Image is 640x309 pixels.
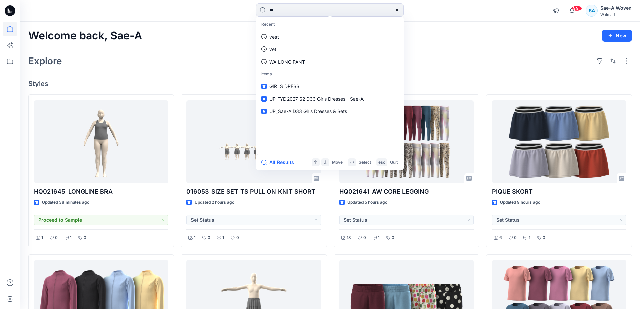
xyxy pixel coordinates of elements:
a: GIRLS DRESS [257,80,402,92]
p: 1 [41,234,43,241]
p: esc [378,159,385,166]
p: 0 [363,234,366,241]
p: Quit [390,159,398,166]
p: 0 [514,234,517,241]
p: PIQUE SKORT [492,187,626,196]
h2: Explore [28,55,62,66]
div: Sae-A Woven [600,4,632,12]
p: 1 [378,234,380,241]
p: HQ021641_AW CORE LEGGING [339,187,474,196]
a: WA LONG PANT [257,55,402,68]
p: Updated 38 minutes ago [42,199,89,206]
span: UP_Sae-A D33 Girls Dresses & Sets [269,108,347,114]
p: Recent [257,18,402,31]
a: vest [257,31,402,43]
p: 6 [499,234,502,241]
p: Updated 9 hours ago [500,199,540,206]
p: 0 [392,234,394,241]
a: HQ021641_AW CORE LEGGING [339,100,474,183]
p: 0 [208,234,210,241]
p: 0 [84,234,86,241]
span: 99+ [572,6,582,11]
p: 1 [194,234,196,241]
p: 0 [543,234,545,241]
p: 1 [529,234,530,241]
a: 016053_SIZE SET_TS PULL ON KNIT SHORT [186,100,321,183]
a: UP FYE 2027 S2 D33 Girls Dresses - Sae-A [257,92,402,105]
button: All Results [261,158,298,166]
p: 0 [236,234,239,241]
p: 1 [70,234,72,241]
p: HQ021645_LONGLINE BRA [34,187,168,196]
p: Select [359,159,371,166]
h2: Welcome back, Sae-A [28,30,142,42]
h4: Styles [28,80,632,88]
p: 0 [55,234,58,241]
span: UP FYE 2027 S2 D33 Girls Dresses - Sae-A [269,96,364,102]
div: SA [586,5,598,17]
p: Updated 2 hours ago [195,199,234,206]
a: vet [257,43,402,55]
a: HQ021645_LONGLINE BRA [34,100,168,183]
div: Walmart [600,12,632,17]
p: 1 [222,234,224,241]
a: UP_Sae-A D33 Girls Dresses & Sets [257,105,402,117]
p: Items [257,68,402,80]
span: GIRLS DRESS [269,83,299,89]
p: 18 [347,234,351,241]
p: 016053_SIZE SET_TS PULL ON KNIT SHORT [186,187,321,196]
p: Updated 5 hours ago [347,199,387,206]
p: vet [269,46,276,53]
p: Move [332,159,343,166]
a: PIQUE SKORT [492,100,626,183]
p: vest [269,33,279,40]
button: New [602,30,632,42]
p: WA LONG PANT [269,58,305,65]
